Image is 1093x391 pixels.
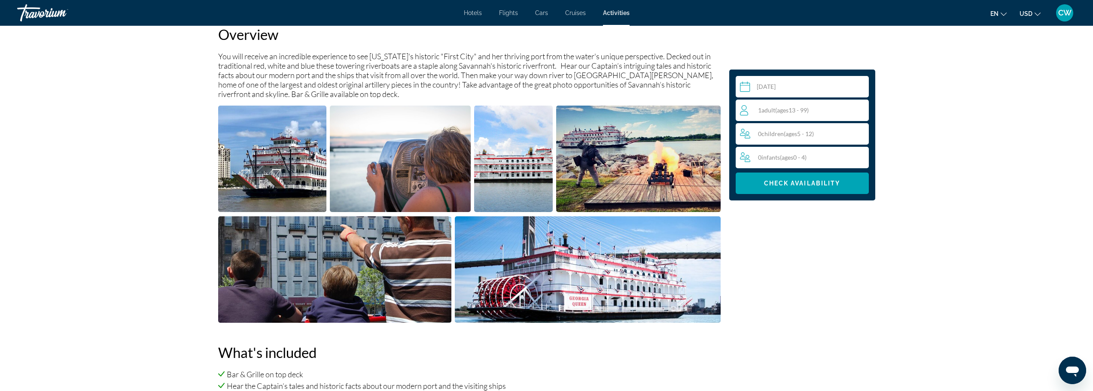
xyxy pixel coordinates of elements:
[761,130,784,137] span: Children
[603,9,630,16] a: Activities
[1020,10,1032,17] span: USD
[761,154,780,161] span: Infants
[1059,357,1086,384] iframe: Button to launch messaging window
[565,9,586,16] a: Cruises
[780,154,807,161] span: ( 0 - 4)
[1058,9,1072,17] span: CW
[218,216,452,323] button: Open full-screen image slider
[758,154,807,161] span: 0
[455,216,721,323] button: Open full-screen image slider
[785,130,797,137] span: ages
[218,105,327,212] button: Open full-screen image slider
[990,10,999,17] span: en
[499,9,518,16] a: Flights
[464,9,482,16] a: Hotels
[218,52,721,99] p: You will receive an incredible experience to see [US_STATE]'s historic "First City" and her thriv...
[736,173,869,194] button: Check Availability
[990,7,1007,20] button: Change language
[1053,4,1076,22] button: User Menu
[761,106,775,114] span: Adult
[474,105,553,212] button: Open full-screen image slider
[556,105,721,212] button: Open full-screen image slider
[218,381,721,391] li: Hear the Captain’s tales and historic facts about our modern port and the visiting ships
[736,100,869,168] button: Travelers: 1 adult, 0 children
[758,106,809,114] span: 1
[218,26,721,43] h2: Overview
[17,2,103,24] a: Travorium
[784,130,814,137] span: ( 5 - 12)
[218,344,721,361] h2: What's included
[218,370,721,379] li: Bar & Grille on top deck
[764,180,840,187] span: Check Availability
[330,105,471,212] button: Open full-screen image slider
[782,154,793,161] span: ages
[535,9,548,16] a: Cars
[1020,7,1041,20] button: Change currency
[775,106,809,114] span: ( 13 - 99)
[777,106,789,114] span: ages
[758,130,814,137] span: 0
